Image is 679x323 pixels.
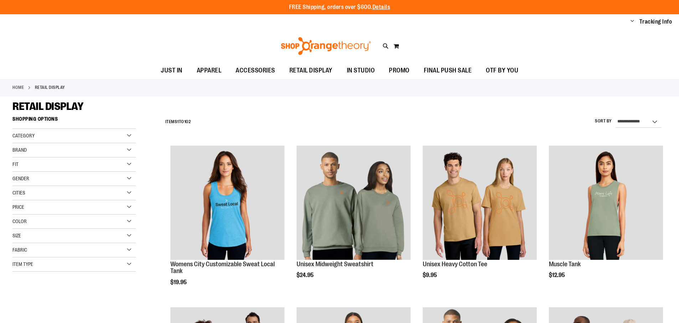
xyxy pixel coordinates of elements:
[423,272,438,278] span: $9.95
[228,62,282,79] a: ACCESSORIES
[549,261,581,268] a: Muscle Tank
[170,146,284,260] img: City Customizable Perfect Racerback Tank
[549,146,663,260] img: Muscle Tank
[12,113,136,129] strong: Shopping Options
[297,272,315,278] span: $24.95
[289,3,390,11] p: FREE Shipping, orders over $600.
[423,261,487,268] a: Unisex Heavy Cotton Tee
[12,100,83,112] span: RETAIL DISPLAY
[12,261,33,267] span: Item Type
[382,62,417,79] a: PROMO
[297,146,411,261] a: Unisex Midweight Sweatshirt
[12,204,24,210] span: Price
[12,190,25,196] span: Cities
[340,62,382,79] a: IN STUDIO
[423,146,537,261] a: Unisex Heavy Cotton Tee
[486,62,518,79] span: OTF BY YOU
[12,147,27,153] span: Brand
[423,146,537,260] img: Unisex Heavy Cotton Tee
[12,247,27,253] span: Fabric
[372,4,390,10] a: Details
[165,116,191,127] h2: Items to
[170,261,275,275] a: Womens City Customizable Sweat Local Tank
[280,37,372,55] img: Shop Orangetheory
[293,142,414,297] div: product
[389,62,410,79] span: PROMO
[154,62,190,79] a: JUST IN
[197,62,222,79] span: APPAREL
[167,142,288,304] div: product
[282,62,340,79] a: RETAIL DISPLAY
[297,261,374,268] a: Unisex Midweight Sweatshirt
[190,62,229,79] a: APPAREL
[177,119,179,124] span: 1
[236,62,275,79] span: ACCESSORIES
[184,119,191,124] span: 102
[35,84,65,91] strong: RETAIL DISPLAY
[639,18,672,26] a: Tracking Info
[12,218,27,224] span: Color
[545,142,667,297] div: product
[170,279,188,286] span: $19.95
[12,84,24,91] a: Home
[419,142,540,297] div: product
[12,176,29,181] span: Gender
[417,62,479,79] a: FINAL PUSH SALE
[347,62,375,79] span: IN STUDIO
[297,146,411,260] img: Unisex Midweight Sweatshirt
[479,62,525,79] a: OTF BY YOU
[424,62,472,79] span: FINAL PUSH SALE
[12,133,35,138] span: Category
[161,62,182,79] span: JUST IN
[289,62,333,79] span: RETAIL DISPLAY
[170,146,284,261] a: City Customizable Perfect Racerback Tank
[595,118,612,124] label: Sort By
[549,272,566,278] span: $12.95
[12,161,19,167] span: Fit
[549,146,663,261] a: Muscle Tank
[631,18,634,25] button: Account menu
[12,233,21,238] span: Size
